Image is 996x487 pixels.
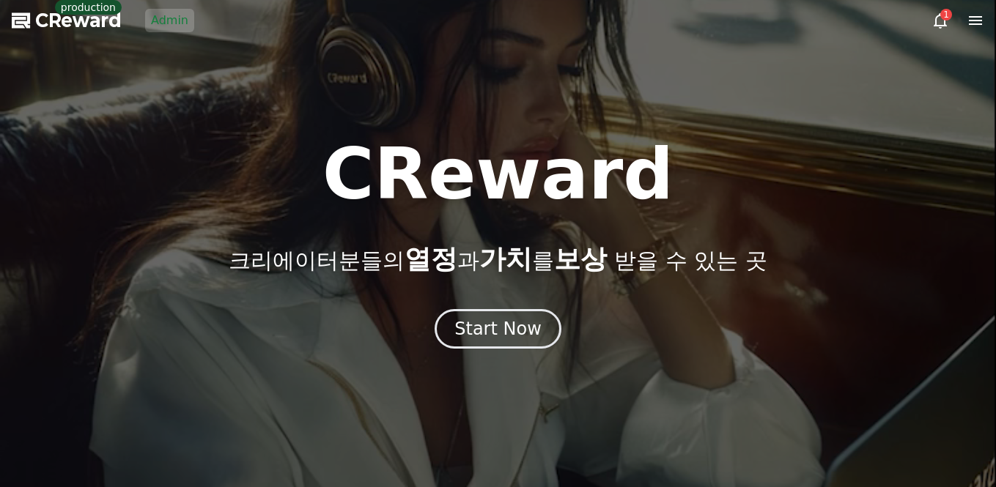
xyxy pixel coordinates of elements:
[145,9,194,32] a: Admin
[940,9,952,21] div: 1
[932,12,949,29] a: 1
[479,244,532,274] span: 가치
[322,139,674,209] h1: CReward
[405,244,457,274] span: 열정
[435,324,561,338] a: Start Now
[229,245,767,274] p: 크리에이터분들의 과 를 받을 수 있는 곳
[35,9,122,32] span: CReward
[554,244,607,274] span: 보상
[454,317,542,341] div: Start Now
[435,309,561,349] button: Start Now
[12,9,122,32] a: CReward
